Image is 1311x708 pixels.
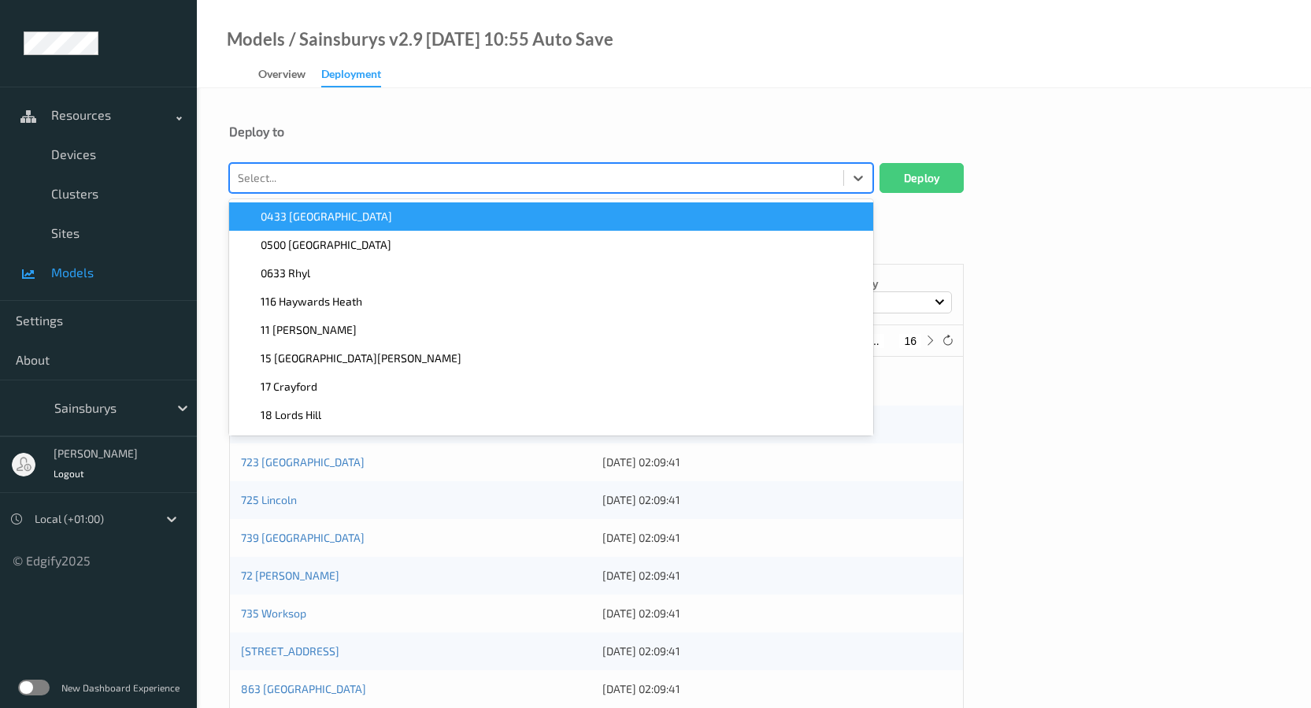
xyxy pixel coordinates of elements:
[261,350,461,366] span: 15 [GEOGRAPHIC_DATA][PERSON_NAME]
[241,493,297,506] a: 725 Lincoln
[241,682,366,695] a: 863 [GEOGRAPHIC_DATA]
[602,569,680,582] span: [DATE] 02:09:41
[261,407,321,423] span: 18 Lords Hill
[241,455,365,469] a: 723 [GEOGRAPHIC_DATA]
[261,209,392,224] span: 0433 [GEOGRAPHIC_DATA]
[842,276,952,291] p: Sort by
[258,64,321,86] a: Overview
[261,265,310,281] span: 0633 Rhyl
[241,569,339,582] a: 72 [PERSON_NAME]
[602,493,680,506] span: [DATE] 02:09:41
[227,32,285,47] a: Models
[602,531,680,544] span: [DATE] 02:09:41
[241,531,365,544] a: 739 [GEOGRAPHIC_DATA]
[229,124,1279,139] div: Deploy to
[602,606,680,620] span: [DATE] 02:09:41
[261,379,317,395] span: 17 Crayford
[258,66,306,86] div: Overview
[285,32,613,47] div: / Sainsburys v2.9 [DATE] 10:55 Auto Save
[880,163,964,193] button: Deploy
[241,644,339,658] a: [STREET_ADDRESS]
[602,455,680,469] span: [DATE] 02:09:41
[321,66,381,87] div: Deployment
[261,237,391,253] span: 0500 [GEOGRAPHIC_DATA]
[865,334,884,348] button: ...
[602,682,680,695] span: [DATE] 02:09:41
[321,64,397,87] a: Deployment
[602,644,680,658] span: [DATE] 02:09:41
[261,294,362,310] span: 116 Haywards Heath
[241,606,306,620] a: 735 Worksop
[899,334,921,348] button: 16
[261,322,357,338] span: 11 [PERSON_NAME]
